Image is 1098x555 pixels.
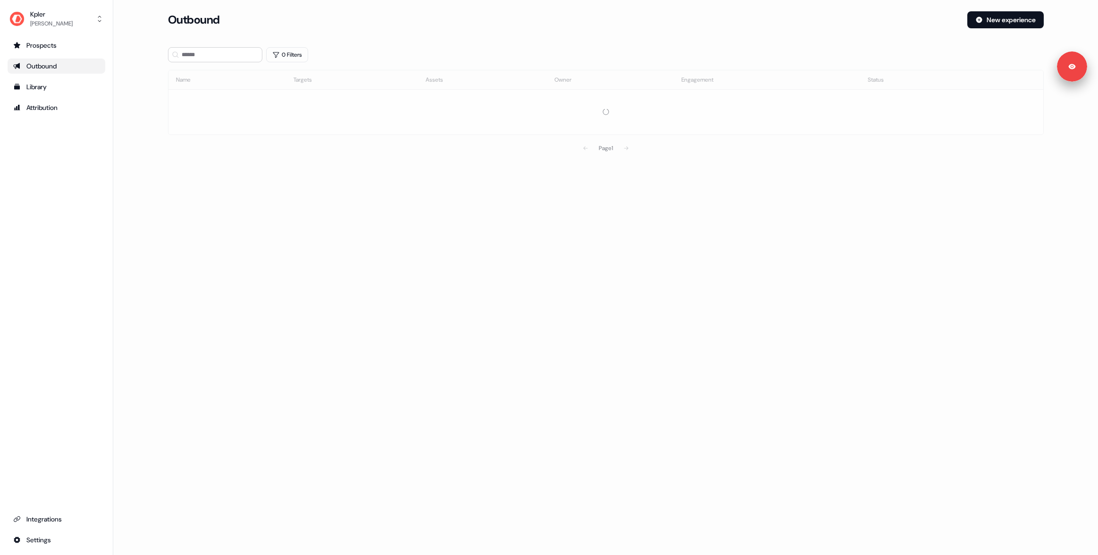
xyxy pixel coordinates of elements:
[30,9,73,19] div: Kpler
[8,100,105,115] a: Go to attribution
[13,61,100,71] div: Outbound
[13,103,100,112] div: Attribution
[8,38,105,53] a: Go to prospects
[13,82,100,92] div: Library
[8,79,105,94] a: Go to templates
[967,11,1044,28] button: New experience
[8,532,105,547] a: Go to integrations
[8,8,105,30] button: Kpler[PERSON_NAME]
[13,514,100,524] div: Integrations
[266,47,308,62] button: 0 Filters
[8,59,105,74] a: Go to outbound experience
[168,13,220,27] h3: Outbound
[13,535,100,545] div: Settings
[30,19,73,28] div: [PERSON_NAME]
[13,41,100,50] div: Prospects
[8,512,105,527] a: Go to integrations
